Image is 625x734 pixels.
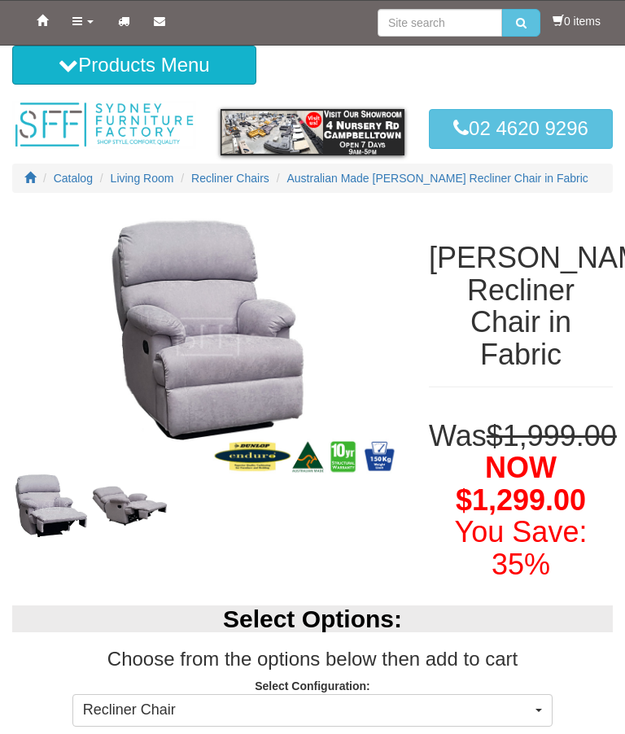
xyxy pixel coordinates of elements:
a: Australian Made [PERSON_NAME] Recliner Chair in Fabric [286,172,588,185]
span: Recliner Chair [83,700,531,721]
img: showroom.gif [221,109,404,155]
button: Products Menu [12,46,256,85]
b: Select Options: [223,605,402,632]
a: Catalog [54,172,93,185]
font: You Save: 35% [455,515,588,581]
img: Sydney Furniture Factory [12,101,196,148]
h3: Choose from the options below then add to cart [12,649,613,670]
li: 0 items [553,13,601,29]
h1: [PERSON_NAME] Recliner Chair in Fabric [429,242,613,370]
button: Recliner Chair [72,694,553,727]
strong: Select Configuration: [255,679,370,692]
h1: Was [429,420,613,581]
del: $1,999.00 [487,419,617,452]
a: Recliner Chairs [191,172,269,185]
input: Site search [378,9,502,37]
span: NOW $1,299.00 [456,451,586,517]
a: Living Room [111,172,174,185]
a: 02 4620 9296 [429,109,613,148]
